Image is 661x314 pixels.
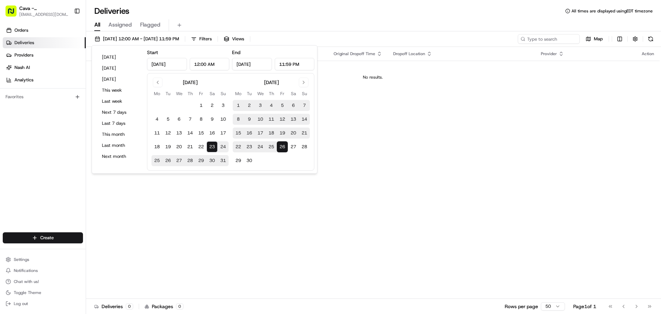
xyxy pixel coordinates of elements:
[99,152,140,161] button: Next month
[393,51,425,57] span: Dropoff Location
[218,90,229,97] th: Sunday
[196,100,207,111] button: 1
[151,128,162,139] button: 11
[277,128,288,139] button: 19
[190,58,230,70] input: Time
[571,8,653,14] span: All times are displayed using EDT timezone
[244,128,255,139] button: 16
[99,97,140,106] button: Last week
[99,85,140,95] button: This week
[3,3,71,19] button: Cava - [GEOGRAPHIC_DATA][EMAIL_ADDRESS][DOMAIN_NAME]
[255,114,266,125] button: 10
[196,141,207,152] button: 22
[14,268,38,273] span: Notifications
[92,34,182,44] button: [DATE] 12:00 AM - [DATE] 11:59 PM
[646,34,655,44] button: Refresh
[21,107,73,112] span: Wisdom [PERSON_NAME]
[4,151,55,164] a: 📗Knowledge Base
[266,128,277,139] button: 18
[255,128,266,139] button: 17
[7,66,19,78] img: 1736555255976-a54dd68f-1ca7-489b-9aae-adbdc363a1c4
[255,100,266,111] button: 3
[244,100,255,111] button: 2
[14,290,41,295] span: Toggle Theme
[75,107,77,112] span: •
[185,114,196,125] button: 7
[108,21,132,29] span: Assigned
[244,90,255,97] th: Tuesday
[594,36,603,42] span: Map
[233,90,244,97] th: Monday
[99,52,140,62] button: [DATE]
[147,49,158,55] label: Start
[151,90,162,97] th: Monday
[174,90,185,97] th: Wednesday
[3,288,83,297] button: Toggle Theme
[207,114,218,125] button: 9
[277,141,288,152] button: 26
[299,100,310,111] button: 7
[299,114,310,125] button: 14
[14,301,28,306] span: Log out
[232,49,240,55] label: End
[233,114,244,125] button: 8
[19,5,69,12] button: Cava - [GEOGRAPHIC_DATA]
[3,91,83,102] div: Favorites
[99,119,140,128] button: Last 7 days
[61,125,75,131] span: [DATE]
[174,128,185,139] button: 13
[117,68,125,76] button: Start new chat
[162,155,174,166] button: 26
[3,299,83,308] button: Log out
[196,155,207,166] button: 29
[288,141,299,152] button: 27
[207,155,218,166] button: 30
[3,37,86,48] a: Deliveries
[642,51,654,57] div: Action
[153,78,162,87] button: Go to previous month
[162,114,174,125] button: 5
[3,62,86,73] a: Nash AI
[31,73,95,78] div: We're available if you need us!
[218,114,229,125] button: 10
[207,100,218,111] button: 2
[3,255,83,264] button: Settings
[299,90,310,97] th: Sunday
[3,266,83,275] button: Notifications
[244,114,255,125] button: 9
[14,64,30,71] span: Nash AI
[19,12,69,17] button: [EMAIL_ADDRESS][DOMAIN_NAME]
[94,303,133,310] div: Deliveries
[218,100,229,111] button: 3
[183,79,198,86] div: [DATE]
[199,36,212,42] span: Filters
[162,128,174,139] button: 12
[126,303,133,310] div: 0
[232,58,272,70] input: Date
[541,51,557,57] span: Provider
[275,58,315,70] input: Time
[78,107,93,112] span: [DATE]
[69,171,83,176] span: Pylon
[288,114,299,125] button: 13
[14,27,28,33] span: Orders
[505,303,538,310] p: Rows per page
[299,128,310,139] button: 21
[99,130,140,139] button: This month
[244,155,255,166] button: 30
[94,21,100,29] span: All
[196,128,207,139] button: 15
[518,34,580,44] input: Type to search
[49,171,83,176] a: Powered byPylon
[3,232,83,243] button: Create
[31,66,113,73] div: Start new chat
[174,114,185,125] button: 6
[583,34,606,44] button: Map
[99,74,140,84] button: [DATE]
[277,90,288,97] th: Friday
[21,125,56,131] span: [PERSON_NAME]
[185,90,196,97] th: Thursday
[55,151,113,164] a: 💻API Documentation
